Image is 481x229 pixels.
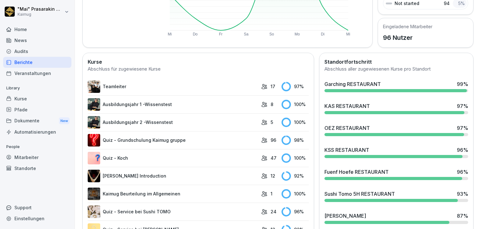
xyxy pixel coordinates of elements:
[3,93,71,104] a: Kurse
[324,212,366,220] div: [PERSON_NAME]
[88,98,258,111] a: Ausbildungsjahr 1 -Wissenstest
[3,24,71,35] a: Home
[282,82,308,91] div: 97 %
[322,122,471,139] a: OEZ RESTAURANT97%
[271,119,273,125] p: 5
[457,146,468,154] div: 96 %
[18,12,63,17] p: Kaimug
[271,83,275,90] p: 17
[271,173,275,179] p: 12
[168,32,172,36] text: Mi
[295,32,300,36] text: Mo
[270,32,274,36] text: So
[88,152,258,164] a: Quiz - Koch
[457,212,468,220] div: 87 %
[18,7,63,12] p: "Mai" Prasarakin Natechnanok
[88,205,258,218] a: Quiz - Service bei Sushi TOMO
[322,210,471,226] a: [PERSON_NAME]87%
[282,153,308,163] div: 100 %
[324,66,468,73] div: Abschluss aller zugewiesenen Kurse pro Standort
[3,104,71,115] a: Pfade
[282,100,308,109] div: 100 %
[322,100,471,117] a: KAS RESTAURANT97%
[3,115,71,127] a: DokumenteNew
[59,117,70,125] div: New
[322,188,471,205] a: Sushi Tomo 5H RESTAURANT93%
[88,134,100,146] img: ima4gw5kbha2jc8jl1pti4b9.png
[321,32,324,36] text: Di
[271,137,276,143] p: 96
[324,102,370,110] div: KAS RESTAURANT
[88,80,100,93] img: pytyph5pk76tu4q1kwztnixg.png
[3,57,71,68] a: Berichte
[322,144,471,161] a: KSS RESTAURANT96%
[457,168,468,176] div: 96 %
[88,116,258,129] a: Ausbildungsjahr 2 -Wissenstest
[324,146,369,154] div: KSS RESTAURANT
[88,58,309,66] h2: Kurse
[88,152,100,164] img: t7brl8l3g3sjoed8o8dm9hn8.png
[282,118,308,127] div: 100 %
[324,124,370,132] div: OEZ RESTAURANT
[88,170,258,182] a: [PERSON_NAME] Introduction
[383,33,432,42] p: 96 Nutzer
[457,190,468,198] div: 93 %
[88,116,100,129] img: kdhala7dy4uwpjq3l09r8r31.png
[88,98,100,111] img: m7c771e1b5zzexp1p9raqxk8.png
[383,23,432,30] h5: Eingeladene Mitarbeiter
[457,80,468,88] div: 99 %
[3,46,71,57] a: Audits
[324,190,395,198] div: Sushi Tomo 5H RESTAURANT
[271,190,272,197] p: 1
[244,32,249,36] text: Sa
[3,83,71,93] p: Library
[3,213,71,224] a: Einstellungen
[88,170,100,182] img: ejcw8pgrsnj3kwnpxq2wy9us.png
[3,68,71,79] a: Veranstaltungen
[3,115,71,127] div: Dokumente
[88,134,258,146] a: Quiz - Grundschulung Kaimug gruppe
[271,208,277,215] p: 24
[3,152,71,163] a: Mitarbeiter
[3,142,71,152] p: People
[457,124,468,132] div: 97 %
[271,155,277,161] p: 47
[3,202,71,213] div: Support
[3,35,71,46] a: News
[88,205,100,218] img: pak566alvbcplycpy5gzgq7j.png
[322,78,471,95] a: Garching RESTAURANT99%
[282,171,308,181] div: 92 %
[282,189,308,199] div: 100 %
[271,101,273,108] p: 8
[88,188,100,200] img: vu7fopty42ny43mjush7cma0.png
[88,66,309,73] div: Abschluss für zugewiesene Kurse
[3,126,71,137] a: Automatisierungen
[324,58,468,66] h2: Standortfortschritt
[322,166,471,183] a: Fuenf Hoefe RESTAURANT96%
[324,168,389,176] div: Fuenf Hoefe RESTAURANT
[324,80,381,88] div: Garching RESTAURANT
[346,32,350,36] text: Mi
[3,163,71,174] a: Standorte
[219,32,222,36] text: Fr
[88,188,258,200] a: Kaimug Beurteilung im Allgemeinen
[193,32,198,36] text: Do
[282,207,308,216] div: 96 %
[282,136,308,145] div: 98 %
[457,102,468,110] div: 97 %
[88,80,258,93] a: Teamleiter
